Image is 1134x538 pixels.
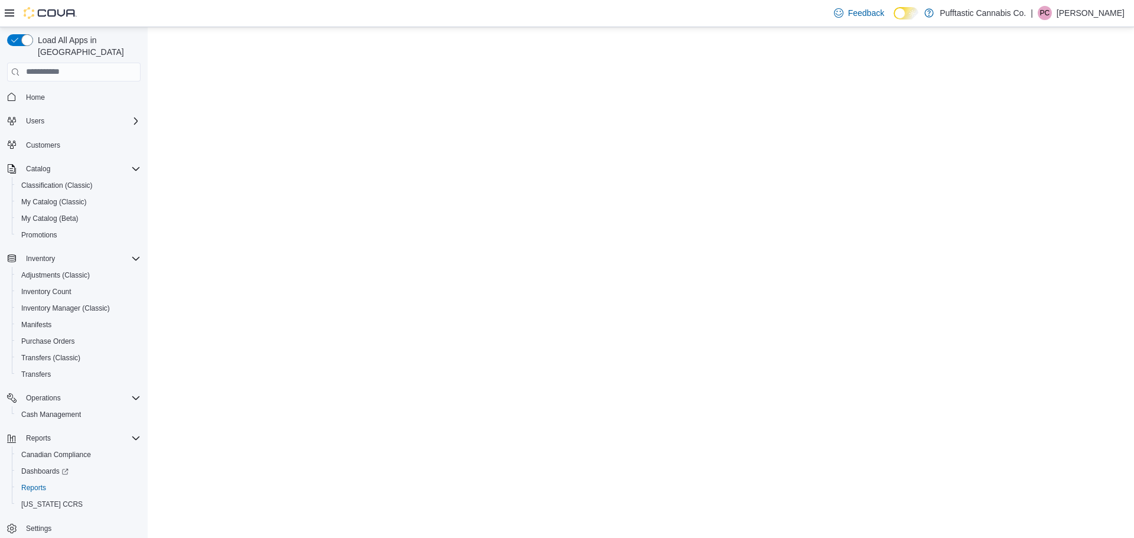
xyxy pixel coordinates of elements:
[26,141,60,150] span: Customers
[2,136,145,154] button: Customers
[26,116,44,126] span: Users
[24,7,77,19] img: Cova
[21,320,51,330] span: Manifests
[17,211,83,226] a: My Catalog (Beta)
[17,285,76,299] a: Inventory Count
[17,407,141,422] span: Cash Management
[21,114,141,128] span: Users
[17,318,141,332] span: Manifests
[12,177,145,194] button: Classification (Classic)
[26,393,61,403] span: Operations
[940,6,1026,20] p: Pufftastic Cannabis Co.
[17,351,85,365] a: Transfers (Classic)
[21,431,56,445] button: Reports
[17,285,141,299] span: Inventory Count
[12,496,145,513] button: [US_STATE] CCRS
[21,467,69,476] span: Dashboards
[2,113,145,129] button: Users
[26,164,50,174] span: Catalog
[1057,6,1125,20] p: [PERSON_NAME]
[12,406,145,423] button: Cash Management
[17,228,141,242] span: Promotions
[17,367,56,382] a: Transfers
[894,19,894,20] span: Dark Mode
[2,89,145,106] button: Home
[21,410,81,419] span: Cash Management
[17,464,141,478] span: Dashboards
[26,524,51,533] span: Settings
[17,178,141,193] span: Classification (Classic)
[1031,6,1033,20] p: |
[17,268,94,282] a: Adjustments (Classic)
[2,250,145,267] button: Inventory
[21,252,141,266] span: Inventory
[17,497,141,511] span: Washington CCRS
[33,34,141,58] span: Load All Apps in [GEOGRAPHIC_DATA]
[17,407,86,422] a: Cash Management
[12,446,145,463] button: Canadian Compliance
[21,521,141,536] span: Settings
[21,304,110,313] span: Inventory Manager (Classic)
[17,195,141,209] span: My Catalog (Classic)
[21,270,90,280] span: Adjustments (Classic)
[12,283,145,300] button: Inventory Count
[21,391,66,405] button: Operations
[21,162,55,176] button: Catalog
[21,370,51,379] span: Transfers
[21,230,57,240] span: Promotions
[829,1,889,25] a: Feedback
[21,252,60,266] button: Inventory
[17,301,115,315] a: Inventory Manager (Classic)
[21,90,141,105] span: Home
[1038,6,1052,20] div: Preeya Chauhan
[21,521,56,536] a: Settings
[26,93,45,102] span: Home
[12,366,145,383] button: Transfers
[17,301,141,315] span: Inventory Manager (Classic)
[21,483,46,493] span: Reports
[1040,6,1050,20] span: PC
[894,7,918,19] input: Dark Mode
[21,114,49,128] button: Users
[17,497,87,511] a: [US_STATE] CCRS
[21,197,87,207] span: My Catalog (Classic)
[2,390,145,406] button: Operations
[17,481,141,495] span: Reports
[17,464,73,478] a: Dashboards
[12,480,145,496] button: Reports
[12,300,145,317] button: Inventory Manager (Classic)
[17,318,56,332] a: Manifests
[17,448,96,462] a: Canadian Compliance
[17,228,62,242] a: Promotions
[12,210,145,227] button: My Catalog (Beta)
[26,433,51,443] span: Reports
[2,430,145,446] button: Reports
[2,520,145,537] button: Settings
[12,350,145,366] button: Transfers (Classic)
[26,254,55,263] span: Inventory
[21,162,141,176] span: Catalog
[17,211,141,226] span: My Catalog (Beta)
[12,194,145,210] button: My Catalog (Classic)
[17,481,51,495] a: Reports
[12,267,145,283] button: Adjustments (Classic)
[21,353,80,363] span: Transfers (Classic)
[21,500,83,509] span: [US_STATE] CCRS
[17,367,141,382] span: Transfers
[848,7,884,19] span: Feedback
[17,178,97,193] a: Classification (Classic)
[21,138,65,152] a: Customers
[21,431,141,445] span: Reports
[17,268,141,282] span: Adjustments (Classic)
[21,391,141,405] span: Operations
[17,351,141,365] span: Transfers (Classic)
[2,161,145,177] button: Catalog
[21,181,93,190] span: Classification (Classic)
[17,195,92,209] a: My Catalog (Classic)
[12,227,145,243] button: Promotions
[21,214,79,223] span: My Catalog (Beta)
[21,138,141,152] span: Customers
[21,337,75,346] span: Purchase Orders
[21,90,50,105] a: Home
[17,334,141,348] span: Purchase Orders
